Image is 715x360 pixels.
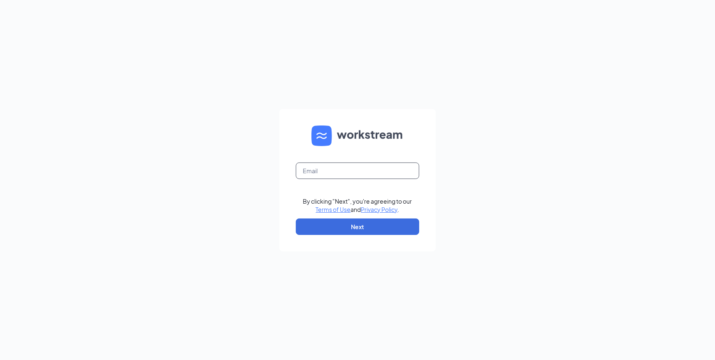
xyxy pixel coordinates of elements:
[296,218,419,235] button: Next
[361,206,398,213] a: Privacy Policy
[303,197,412,214] div: By clicking "Next", you're agreeing to our and .
[311,125,404,146] img: WS logo and Workstream text
[316,206,351,213] a: Terms of Use
[296,163,419,179] input: Email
